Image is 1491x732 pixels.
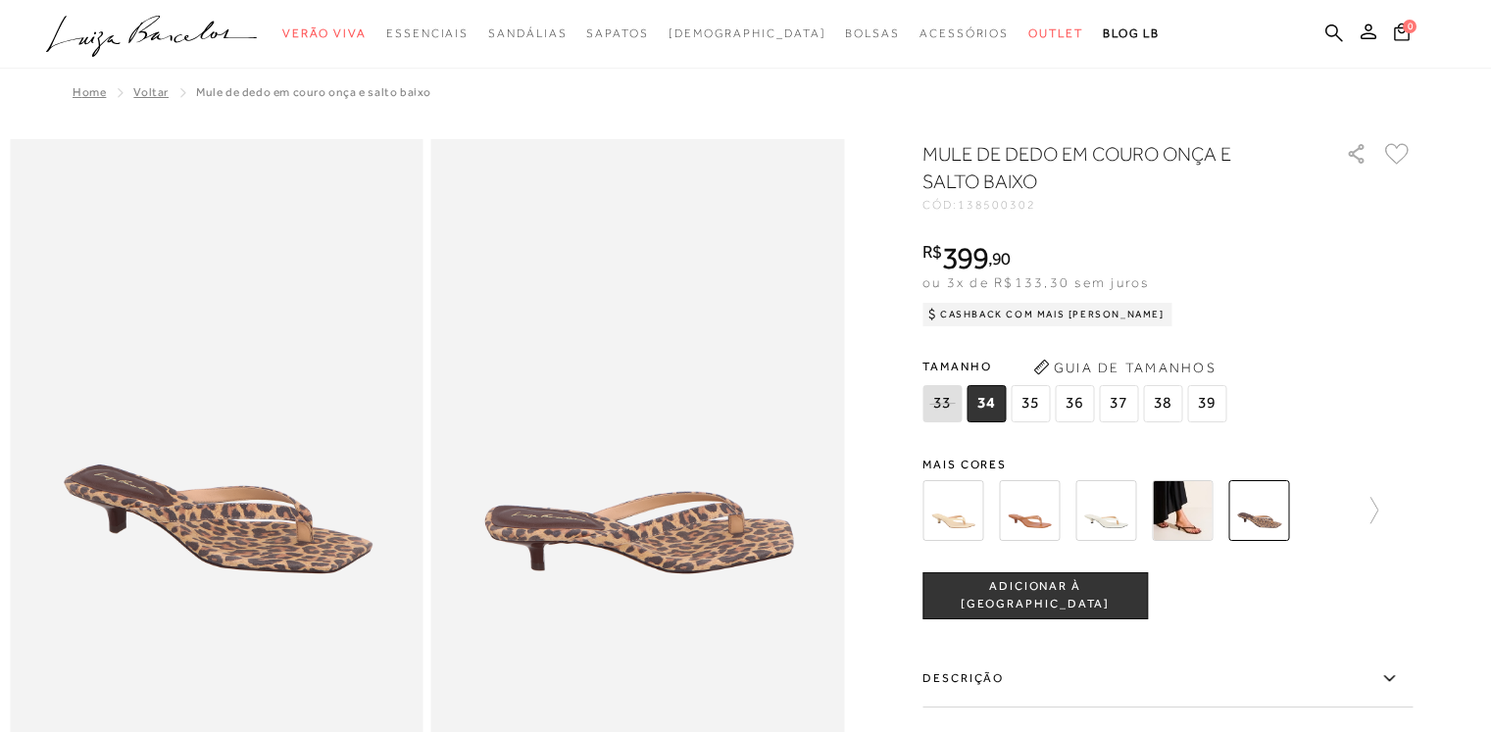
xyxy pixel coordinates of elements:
[922,572,1148,619] button: ADICIONAR À [GEOGRAPHIC_DATA]
[488,26,567,40] span: Sandálias
[1026,352,1222,383] button: Guia de Tamanhos
[958,198,1036,212] span: 138500302
[1099,385,1138,422] span: 37
[988,250,1011,268] i: ,
[922,651,1413,708] label: Descrição
[196,85,431,99] span: MULE DE DEDO EM COURO ONÇA E SALTO BAIXO
[1152,480,1213,541] img: MULE DE DEDO EM COURO ONÇA E SALTO BAIXO
[922,480,983,541] img: MULE DE DEDO EM COURO BAUNILHA E SALTO BAIXO
[992,248,1011,268] span: 90
[845,26,900,40] span: Bolsas
[922,385,962,422] span: 33
[1103,16,1160,52] a: BLOG LB
[967,385,1006,422] span: 34
[919,16,1009,52] a: categoryNavScreenReaderText
[919,26,1009,40] span: Acessórios
[999,480,1060,541] img: MULE DE DEDO EM COURO CARAMELO E SALTO BAIXO
[923,578,1147,612] span: ADICIONAR À [GEOGRAPHIC_DATA]
[1403,20,1416,33] span: 0
[586,26,648,40] span: Sapatos
[1055,385,1094,422] span: 36
[282,26,367,40] span: Verão Viva
[669,26,826,40] span: [DEMOGRAPHIC_DATA]
[922,199,1315,211] div: CÓD:
[1028,16,1083,52] a: categoryNavScreenReaderText
[282,16,367,52] a: categoryNavScreenReaderText
[1143,385,1182,422] span: 38
[922,243,942,261] i: R$
[386,26,469,40] span: Essenciais
[1388,22,1416,48] button: 0
[845,16,900,52] a: categoryNavScreenReaderText
[1028,26,1083,40] span: Outlet
[1075,480,1136,541] img: MULE DE DEDO EM COURO OFF WHITE E SALTO BAIXO
[669,16,826,52] a: noSubCategoriesText
[1103,26,1160,40] span: BLOG LB
[922,303,1172,326] div: Cashback com Mais [PERSON_NAME]
[1228,480,1289,541] img: MULE DE DEDO EM COURO ONÇA E SALTO BAIXO
[73,85,106,99] a: Home
[386,16,469,52] a: categoryNavScreenReaderText
[922,459,1413,470] span: Mais cores
[922,140,1290,195] h1: MULE DE DEDO EM COURO ONÇA E SALTO BAIXO
[922,274,1149,290] span: ou 3x de R$133,30 sem juros
[942,240,988,275] span: 399
[1011,385,1050,422] span: 35
[133,85,169,99] a: Voltar
[1187,385,1226,422] span: 39
[922,352,1231,381] span: Tamanho
[488,16,567,52] a: categoryNavScreenReaderText
[586,16,648,52] a: categoryNavScreenReaderText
